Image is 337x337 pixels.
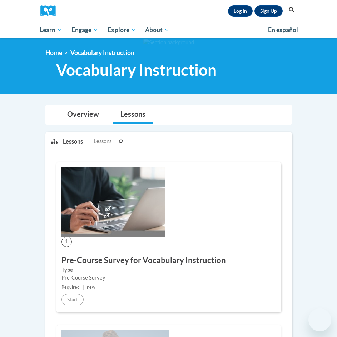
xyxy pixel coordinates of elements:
a: En español [263,22,303,37]
img: Section background [143,39,194,46]
a: Cox Campus [40,5,61,16]
span: Vocabulary Instruction [70,49,134,56]
span: | [83,285,84,290]
a: Lessons [113,105,153,124]
a: Learn [35,22,67,38]
a: Engage [67,22,103,38]
a: Overview [60,105,106,124]
img: Logo brand [40,5,61,16]
a: Log In [228,5,253,17]
label: Type [61,266,276,274]
span: Learn [40,26,62,34]
h3: Pre-Course Survey for Vocabulary Instruction [61,255,276,266]
a: About [140,22,174,38]
p: Lessons [63,137,83,145]
span: About [145,26,169,34]
span: Engage [71,26,98,34]
img: Course Image [61,167,165,237]
a: Home [45,49,62,56]
span: Vocabulary Instruction [56,60,217,79]
span: Required [61,285,80,290]
span: 1 [61,237,72,247]
span: new [87,285,95,290]
a: Explore [103,22,141,38]
iframe: Button to launch messaging window [308,308,331,331]
a: Register [254,5,283,17]
span: Lessons [94,137,111,145]
span: Explore [108,26,136,34]
div: Main menu [35,22,303,38]
button: Search [286,6,297,14]
span: En español [268,26,298,34]
button: Start [61,294,84,305]
div: Pre-Course Survey [61,274,276,282]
